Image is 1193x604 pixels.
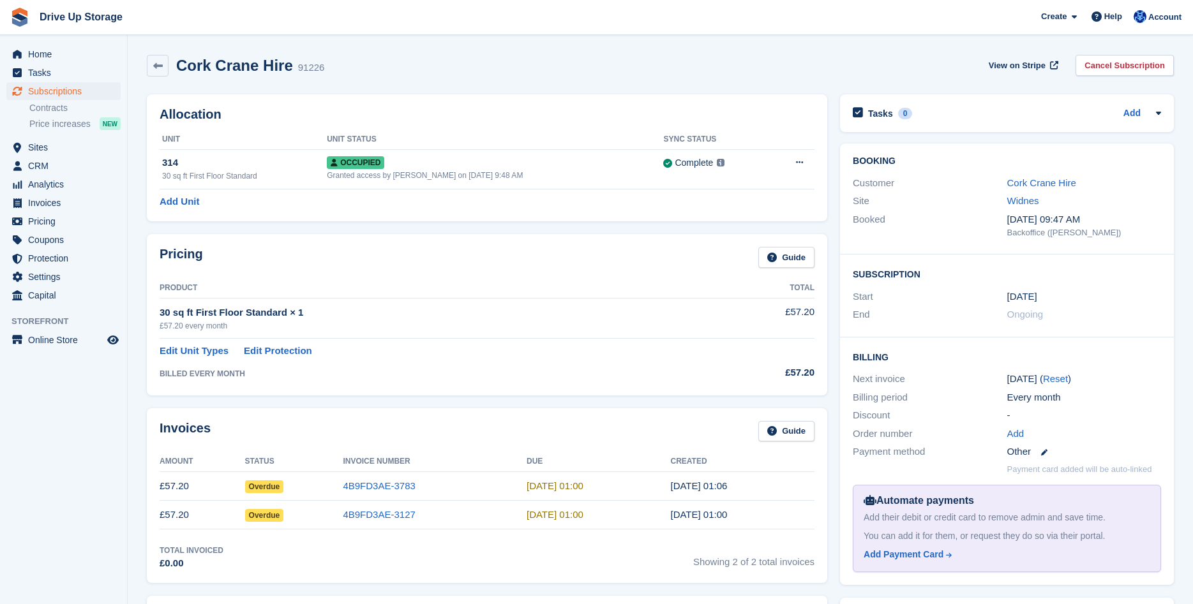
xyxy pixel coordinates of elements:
[160,344,229,358] a: Edit Unit Types
[758,421,814,442] a: Guide
[6,286,121,304] a: menu
[1007,390,1161,405] div: Every month
[28,64,105,82] span: Tasks
[160,421,211,442] h2: Invoices
[160,452,245,472] th: Amount
[6,212,121,230] a: menu
[162,170,327,182] div: 30 sq ft First Floor Standard
[28,249,105,267] span: Protection
[864,529,1150,543] div: You can add it for them, or request they do so via their portal.
[1076,55,1174,76] a: Cancel Subscription
[6,175,121,193] a: menu
[245,452,343,472] th: Status
[1134,10,1146,23] img: Widnes Team
[853,267,1161,280] h2: Subscription
[1043,373,1068,384] a: Reset
[6,64,121,82] a: menu
[1007,427,1024,441] a: Add
[10,8,29,27] img: stora-icon-8386f47178a22dfd0bd8f6a31ec36ba5ce8667c1dd55bd0f319d3a0aa187defe.svg
[29,118,91,130] span: Price increases
[663,129,769,150] th: Sync Status
[160,472,245,501] td: £57.20
[527,452,671,472] th: Due
[1007,309,1044,320] span: Ongoing
[105,332,121,348] a: Preview store
[853,408,1007,423] div: Discount
[670,480,727,491] time: 2025-08-07 00:06:28 UTC
[864,493,1150,508] div: Automate payments
[245,509,284,522] span: Overdue
[160,306,709,320] div: 30 sq ft First Floor Standard × 1
[898,108,913,119] div: 0
[327,170,663,181] div: Granted access by [PERSON_NAME] on [DATE] 9:48 AM
[245,480,284,493] span: Overdue
[6,331,121,349] a: menu
[1007,372,1161,387] div: [DATE] ( )
[327,129,663,150] th: Unit Status
[160,195,199,209] a: Add Unit
[853,290,1007,304] div: Start
[853,212,1007,239] div: Booked
[160,320,709,332] div: £57.20 every month
[1041,10,1067,23] span: Create
[693,545,814,571] span: Showing 2 of 2 total invoices
[1007,195,1039,206] a: Widnes
[160,247,203,268] h2: Pricing
[758,247,814,268] a: Guide
[6,82,121,100] a: menu
[28,138,105,156] span: Sites
[864,548,943,561] div: Add Payment Card
[162,156,327,170] div: 314
[160,129,327,150] th: Unit
[670,452,814,472] th: Created
[29,102,121,114] a: Contracts
[989,59,1046,72] span: View on Stripe
[1007,445,1161,459] div: Other
[853,350,1161,363] h2: Billing
[6,231,121,249] a: menu
[28,231,105,249] span: Coupons
[28,157,105,175] span: CRM
[853,176,1007,191] div: Customer
[853,427,1007,441] div: Order number
[28,175,105,193] span: Analytics
[176,57,293,74] h2: Cork Crane Hire
[864,511,1150,524] div: Add their debit or credit card to remove admin and save time.
[28,194,105,212] span: Invoices
[868,108,893,119] h2: Tasks
[527,509,583,520] time: 2025-07-08 00:00:00 UTC
[6,45,121,63] a: menu
[6,249,121,267] a: menu
[1007,408,1161,423] div: -
[709,298,814,338] td: £57.20
[984,55,1061,76] a: View on Stripe
[675,156,713,170] div: Complete
[853,156,1161,166] h2: Booking
[327,156,384,169] span: Occupied
[1007,226,1161,239] div: Backoffice ([PERSON_NAME])
[28,212,105,230] span: Pricing
[864,548,1145,561] a: Add Payment Card
[853,194,1007,209] div: Site
[28,286,105,304] span: Capital
[853,307,1007,322] div: End
[527,480,583,491] time: 2025-08-08 00:00:00 UTC
[160,107,814,122] h2: Allocation
[28,331,105,349] span: Online Store
[100,117,121,130] div: NEW
[709,278,814,298] th: Total
[1007,290,1037,304] time: 2025-07-07 00:00:00 UTC
[343,509,415,520] a: 4B9FD3AE-3127
[160,501,245,529] td: £57.20
[343,480,415,491] a: 4B9FD3AE-3783
[1123,107,1141,121] a: Add
[160,278,709,298] th: Product
[670,509,727,520] time: 2025-07-07 00:00:28 UTC
[6,194,121,212] a: menu
[6,268,121,286] a: menu
[244,344,312,358] a: Edit Protection
[853,445,1007,459] div: Payment method
[6,138,121,156] a: menu
[29,117,121,131] a: Price increases NEW
[34,6,128,27] a: Drive Up Storage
